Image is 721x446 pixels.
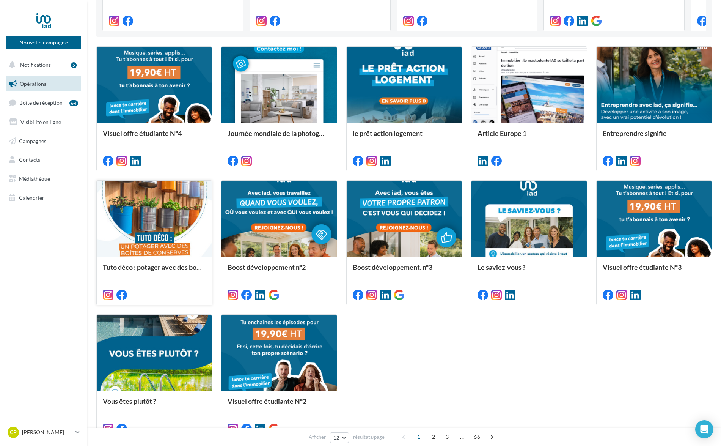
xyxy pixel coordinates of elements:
span: Campagnes [19,137,46,144]
a: Boîte de réception64 [5,95,83,111]
a: Visibilité en ligne [5,114,83,130]
span: ... [456,431,468,443]
div: Le saviez-vous ? [478,263,580,279]
div: Boost développement n°2 [228,263,330,279]
div: Open Intercom Messenger [695,420,713,438]
span: 3 [441,431,453,443]
div: Visuel offre étudiante N°2 [228,397,330,413]
span: Contacts [19,156,40,163]
span: Visibilité en ligne [20,119,61,125]
div: Tuto déco : potager avec des boites de conserves [103,263,206,279]
span: 12 [333,435,340,441]
span: CP [10,429,17,436]
button: 12 [330,432,349,443]
div: 64 [69,100,78,106]
div: Visuel offre étudiante N°3 [603,263,705,279]
div: Vous êtes plutôt ? [103,397,206,413]
span: Médiathèque [19,175,50,182]
div: Journée mondiale de la photographie [228,129,330,145]
span: Opérations [20,80,46,87]
div: le prêt action logement [353,129,456,145]
span: 1 [413,431,425,443]
button: Nouvelle campagne [6,36,81,49]
a: CP [PERSON_NAME] [6,425,81,440]
a: Opérations [5,76,83,92]
span: Calendrier [19,194,44,201]
p: [PERSON_NAME] [22,429,72,436]
div: Visuel offre étudiante N°4 [103,129,206,145]
span: 66 [471,431,483,443]
button: Notifications 5 [5,57,80,73]
a: Médiathèque [5,171,83,187]
div: Boost développement. n°3 [353,263,456,279]
span: Notifications [20,61,51,68]
a: Contacts [5,152,83,168]
div: 5 [71,62,77,68]
span: résultats/page [353,433,385,441]
span: 2 [427,431,440,443]
div: Article Europe 1 [478,129,580,145]
div: Entreprendre signifie [603,129,705,145]
span: Boîte de réception [19,99,63,106]
span: Afficher [309,433,326,441]
a: Campagnes [5,133,83,149]
a: Calendrier [5,190,83,206]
